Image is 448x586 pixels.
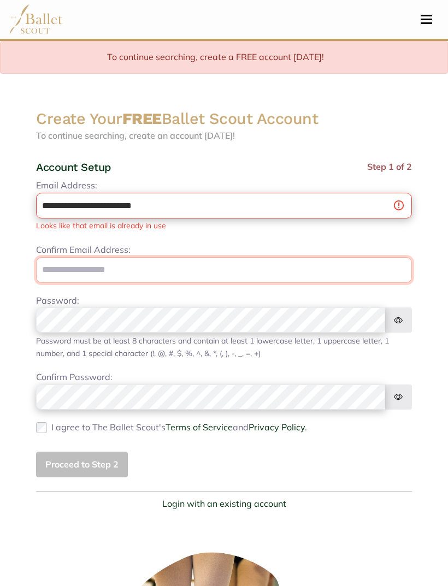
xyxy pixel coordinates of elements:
[367,160,412,179] span: Step 1 of 2
[249,422,307,433] a: Privacy Policy.
[36,221,166,230] div: Looks like that email is already in use
[166,422,233,433] a: Terms of Service
[122,109,162,128] strong: FREE
[36,130,235,141] span: To continue searching, create an account [DATE]!
[162,497,286,511] a: Login with an existing account
[36,294,79,308] label: Password:
[36,109,412,129] h2: Create Your Ballet Scout Account
[36,160,111,174] h4: Account Setup
[51,421,307,435] label: I agree to The Ballet Scout's and
[36,370,113,384] label: Confirm Password:
[36,335,412,359] div: Password must be at least 8 characters and contain at least 1 lowercase letter, 1 uppercase lette...
[36,179,97,193] label: Email Address:
[36,243,131,257] label: Confirm Email Address:
[414,14,439,25] button: Toggle navigation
